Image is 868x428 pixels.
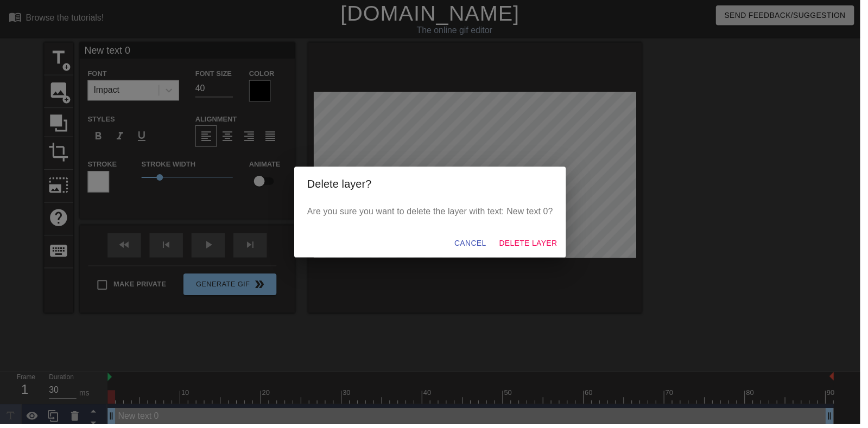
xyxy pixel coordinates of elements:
span: Delete Layer [504,239,562,252]
button: Delete Layer [499,235,567,255]
p: Are you sure you want to delete the layer with text: New text 0? [310,207,558,220]
span: Cancel [459,239,491,252]
h2: Delete layer? [310,177,558,194]
button: Cancel [454,235,495,255]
